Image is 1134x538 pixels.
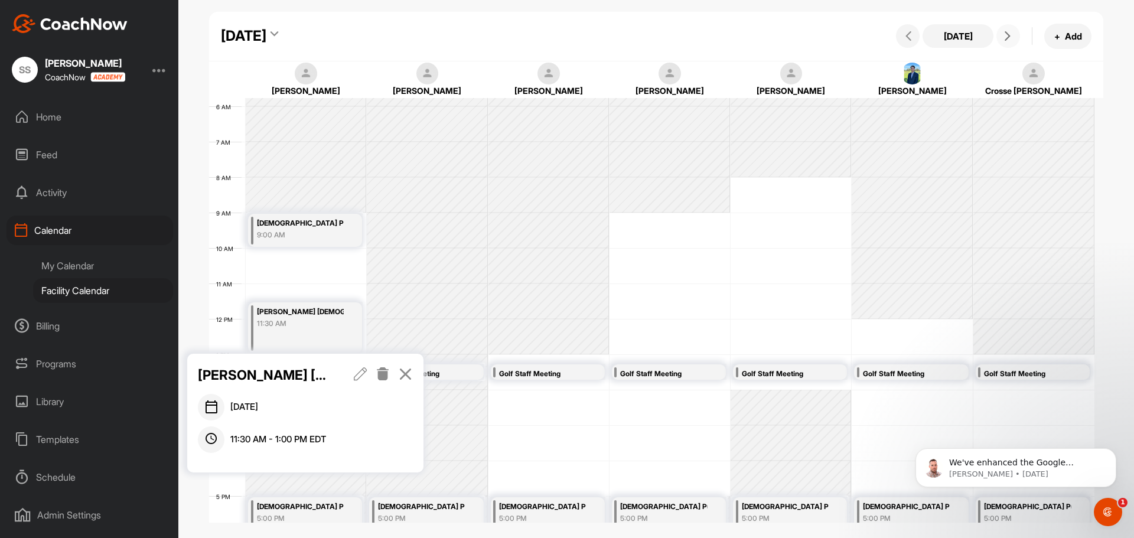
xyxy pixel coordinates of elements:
[620,500,707,514] div: [DEMOGRAPHIC_DATA] Putting Buddy
[984,367,1071,381] div: Golf Staff Meeting
[257,513,344,524] div: 5:00 PM
[257,500,344,514] div: [DEMOGRAPHIC_DATA] Putting Buddy
[257,230,344,240] div: 9:00 AM
[6,102,173,132] div: Home
[6,140,173,169] div: Feed
[741,84,840,97] div: [PERSON_NAME]
[742,500,829,514] div: [DEMOGRAPHIC_DATA] Putting Buddy
[416,63,439,85] img: square_default-ef6cabf814de5a2bf16c804365e32c732080f9872bdf737d349900a9daf73cf9.png
[923,24,993,48] button: [DATE]
[33,278,173,303] div: Facility Calendar
[209,493,242,500] div: 5 PM
[209,351,241,358] div: 1 PM
[6,349,173,379] div: Programs
[45,72,125,82] div: CoachNow
[742,367,829,381] div: Golf Staff Meeting
[257,318,344,329] div: 11:30 AM
[499,367,586,381] div: Golf Staff Meeting
[499,500,586,514] div: [DEMOGRAPHIC_DATA] Putting Buddy
[863,513,950,524] div: 5:00 PM
[499,513,586,524] div: 5:00 PM
[984,513,1071,524] div: 5:00 PM
[257,217,344,230] div: [DEMOGRAPHIC_DATA] Play Day
[499,84,598,97] div: [PERSON_NAME]
[620,513,707,524] div: 5:00 PM
[659,63,681,85] img: square_default-ef6cabf814de5a2bf16c804365e32c732080f9872bdf737d349900a9daf73cf9.png
[12,14,128,33] img: CoachNow
[230,400,258,414] span: [DATE]
[984,500,1071,514] div: [DEMOGRAPHIC_DATA] Putting Buddy
[863,84,962,97] div: [PERSON_NAME]
[209,174,243,181] div: 8 AM
[1044,24,1091,49] button: +Add
[295,63,317,85] img: square_default-ef6cabf814de5a2bf16c804365e32c732080f9872bdf737d349900a9daf73cf9.png
[6,311,173,341] div: Billing
[378,500,465,514] div: [DEMOGRAPHIC_DATA] Putting Buddy
[230,433,326,446] span: 11:30 AM - 1:00 PM EDT
[45,58,125,68] div: [PERSON_NAME]
[620,84,719,97] div: [PERSON_NAME]
[863,367,950,381] div: Golf Staff Meeting
[378,84,477,97] div: [PERSON_NAME]
[51,34,200,173] span: We've enhanced the Google Calendar integration for a more seamless experience. If you haven't lin...
[620,367,707,381] div: Golf Staff Meeting
[742,513,829,524] div: 5:00 PM
[1094,498,1122,526] iframe: Intercom live chat
[6,462,173,492] div: Schedule
[6,387,173,416] div: Library
[898,423,1134,506] iframe: Intercom notifications message
[1054,30,1060,43] span: +
[537,63,560,85] img: square_default-ef6cabf814de5a2bf16c804365e32c732080f9872bdf737d349900a9daf73cf9.png
[901,63,924,85] img: square_c2a203cc4dd846f27c50a118220ad3ef.jpg
[6,216,173,245] div: Calendar
[1022,63,1045,85] img: square_default-ef6cabf814de5a2bf16c804365e32c732080f9872bdf737d349900a9daf73cf9.png
[6,178,173,207] div: Activity
[33,253,173,278] div: My Calendar
[209,210,243,217] div: 9 AM
[780,63,803,85] img: square_default-ef6cabf814de5a2bf16c804365e32c732080f9872bdf737d349900a9daf73cf9.png
[6,500,173,530] div: Admin Settings
[209,316,245,323] div: 12 PM
[6,425,173,454] div: Templates
[1118,498,1128,507] span: 1
[984,84,1083,97] div: Crosse [PERSON_NAME]
[12,57,38,83] div: SS
[209,103,243,110] div: 6 AM
[221,25,266,47] div: [DATE]
[90,72,125,82] img: CoachNow acadmey
[863,500,950,514] div: [DEMOGRAPHIC_DATA] Putting Buddy
[256,84,356,97] div: [PERSON_NAME]
[257,305,344,319] div: [PERSON_NAME] [DEMOGRAPHIC_DATA] GOLF
[209,245,245,252] div: 10 AM
[51,45,204,56] p: Message from Alex, sent 1d ago
[209,139,242,146] div: 7 AM
[209,281,244,288] div: 11 AM
[198,365,331,385] p: [PERSON_NAME] [DEMOGRAPHIC_DATA] GOLF
[378,513,465,524] div: 5:00 PM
